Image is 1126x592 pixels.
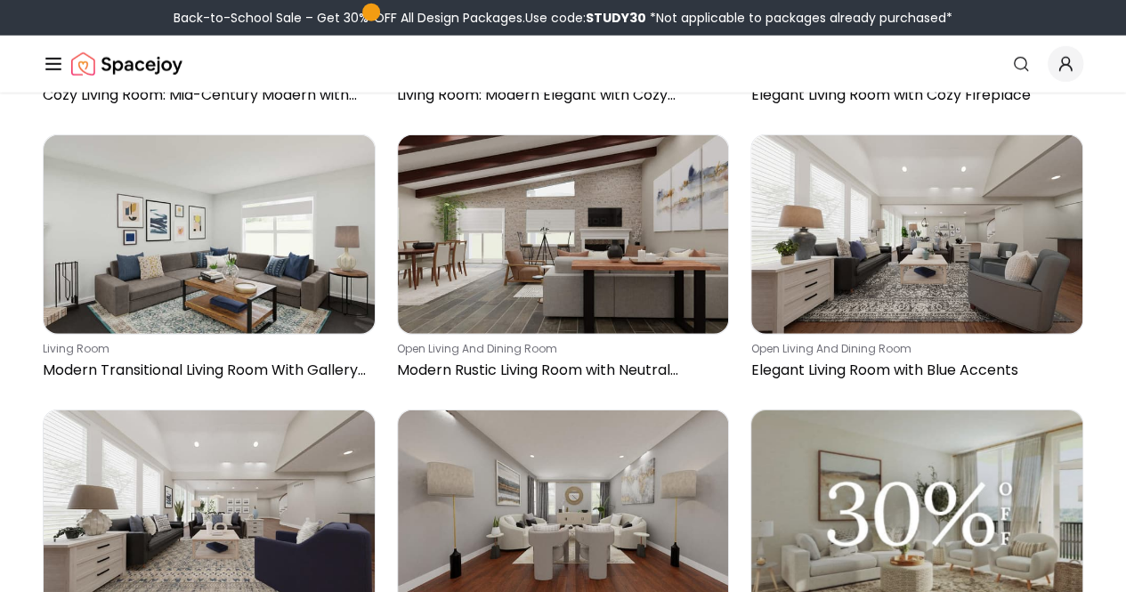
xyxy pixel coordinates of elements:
[398,135,729,334] img: Modern Rustic Living Room with Neutral Palette
[750,342,1076,356] p: open living and dining room
[751,135,1082,334] img: Elegant Living Room with Blue Accents
[397,134,730,388] a: Modern Rustic Living Room with Neutral Paletteopen living and dining roomModern Rustic Living Roo...
[750,85,1076,106] p: Elegant Living Room with Cozy Fireplace
[44,135,375,334] img: Modern Transitional Living Room With Gallery Wall
[397,85,723,106] p: Living Room: Modern Elegant with Cozy Seating
[43,360,369,381] p: Modern Transitional Living Room With Gallery Wall
[397,360,723,381] p: Modern Rustic Living Room with Neutral Palette
[525,9,646,27] span: Use code:
[71,46,182,82] img: Spacejoy Logo
[43,36,1083,93] nav: Global
[586,9,646,27] b: STUDY30
[397,342,723,356] p: open living and dining room
[750,134,1083,388] a: Elegant Living Room with Blue Accentsopen living and dining roomElegant Living Room with Blue Acc...
[646,9,952,27] span: *Not applicable to packages already purchased*
[750,360,1076,381] p: Elegant Living Room with Blue Accents
[43,342,369,356] p: living room
[43,134,376,388] a: Modern Transitional Living Room With Gallery Wallliving roomModern Transitional Living Room With ...
[174,9,952,27] div: Back-to-School Sale – Get 30% OFF All Design Packages.
[71,46,182,82] a: Spacejoy
[43,85,369,106] p: Cozy Living Room: Mid-Century Modern with Warm Colors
